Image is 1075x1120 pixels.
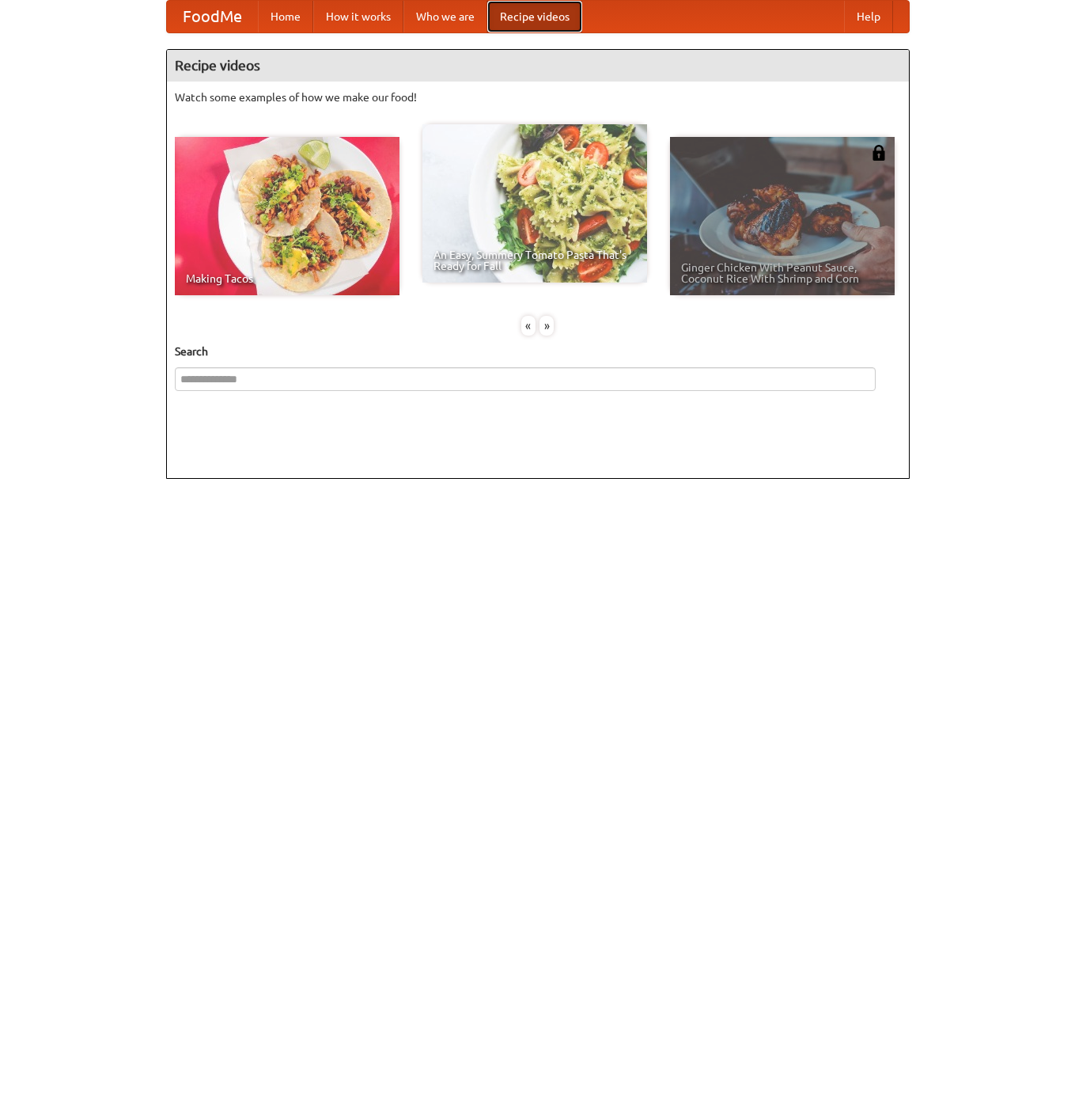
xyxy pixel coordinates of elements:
h4: Recipe videos [167,50,909,82]
a: Recipe videos [487,1,582,32]
h5: Search [175,344,901,359]
a: Who we are [403,1,487,32]
a: An Easy, Summery Tomato Pasta That's Ready for Fall [422,124,647,283]
a: Home [258,1,313,32]
img: 483408.png [871,145,887,161]
div: « [521,316,536,336]
a: How it works [313,1,403,32]
div: » [539,316,554,336]
a: Help [844,1,893,32]
a: FoodMe [167,1,258,32]
span: An Easy, Summery Tomato Pasta That's Ready for Fall [433,249,636,271]
a: Making Tacos [175,137,399,295]
p: Watch some examples of how we make our food! [175,89,901,105]
span: Making Tacos [186,273,388,284]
